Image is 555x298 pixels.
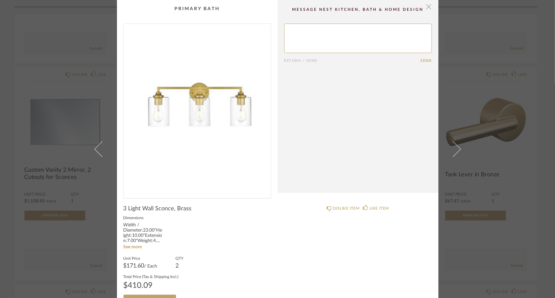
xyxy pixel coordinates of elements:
[284,59,421,63] div: Return = Send
[176,263,184,269] div: 2
[123,245,142,249] a: See more
[123,282,179,289] div: $410.09
[123,263,144,269] span: $171.60
[333,205,360,212] div: DISLIKE ITEM
[124,24,271,193] img: 0ba8aa59-89cd-47cd-ba61-8668df9cbab9_1000x1000.jpg
[123,255,157,261] label: Unit Price
[123,274,179,279] label: Total Price (Tax & Shipping Incl.)
[123,223,163,244] div: Width / Diameter:23.00"Height:10.00"Extension:7.00"Weight:4.00 lb
[123,205,192,212] span: 3 Light Wall Sconce, Brass
[176,255,184,261] label: QTY
[123,215,163,220] label: Dimensions
[421,59,432,63] button: Send
[144,264,157,269] span: / Each
[369,205,389,212] div: LIKE ITEM
[124,24,271,193] div: 0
